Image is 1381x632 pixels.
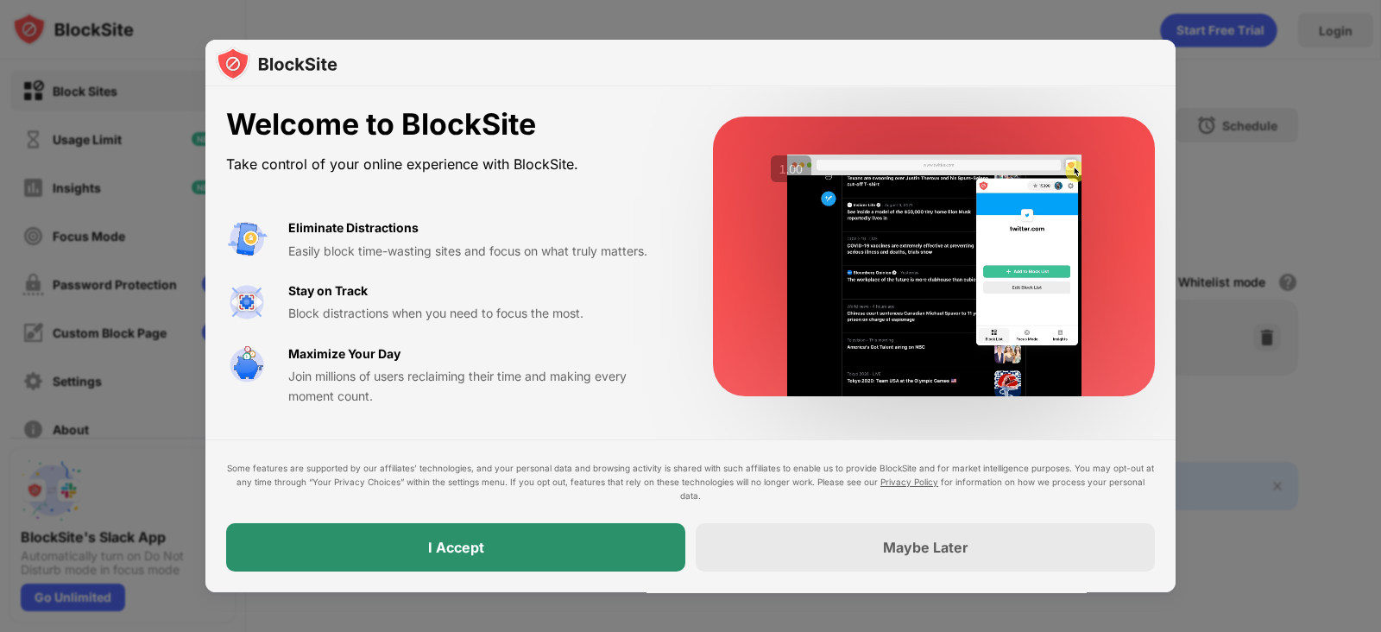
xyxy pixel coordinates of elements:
[226,461,1155,502] div: Some features are supported by our affiliates’ technologies, and your personal data and browsing ...
[226,107,672,142] div: Welcome to BlockSite
[880,477,938,487] a: Privacy Policy
[288,344,400,363] div: Maximize Your Day
[288,304,672,323] div: Block distractions when you need to focus the most.
[288,367,672,406] div: Join millions of users reclaiming their time and making every moment count.
[288,281,368,300] div: Stay on Track
[883,539,968,556] div: Maybe Later
[226,344,268,386] img: value-safe-time.svg
[428,539,484,556] div: I Accept
[226,281,268,323] img: value-focus.svg
[226,218,268,260] img: value-avoid-distractions.svg
[216,47,337,81] img: logo-blocksite.svg
[288,242,672,261] div: Easily block time-wasting sites and focus on what truly matters.
[288,218,419,237] div: Eliminate Distractions
[226,152,672,177] div: Take control of your online experience with BlockSite.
